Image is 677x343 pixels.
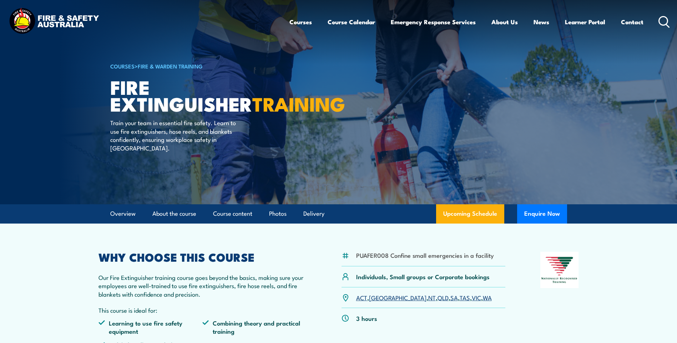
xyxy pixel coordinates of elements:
a: Upcoming Schedule [436,204,504,224]
h1: Fire Extinguisher [110,78,287,112]
a: ACT [356,293,367,302]
a: Learner Portal [565,12,605,31]
a: WA [483,293,492,302]
p: Our Fire Extinguisher training course goes beyond the basics, making sure your employees are well... [98,273,307,298]
a: Overview [110,204,136,223]
p: Individuals, Small groups or Corporate bookings [356,272,490,281]
li: Combining theory and practical training [202,319,307,336]
li: PUAFER008 Confine small emergencies in a facility [356,251,494,259]
a: About the course [152,204,196,223]
a: NT [428,293,436,302]
a: About Us [491,12,518,31]
a: COURSES [110,62,135,70]
li: Learning to use fire safety equipment [98,319,203,336]
a: Fire & Warden Training [138,62,203,70]
p: This course is ideal for: [98,306,307,314]
strong: TRAINING [252,88,345,118]
button: Enquire Now [517,204,567,224]
a: Courses [289,12,312,31]
p: 3 hours [356,314,377,322]
a: Photos [269,204,287,223]
a: Emergency Response Services [391,12,476,31]
a: [GEOGRAPHIC_DATA] [369,293,426,302]
p: Train your team in essential fire safety. Learn to use fire extinguishers, hose reels, and blanke... [110,118,241,152]
a: VIC [472,293,481,302]
h2: WHY CHOOSE THIS COURSE [98,252,307,262]
img: Nationally Recognised Training logo. [540,252,579,288]
a: Delivery [303,204,324,223]
a: SA [450,293,458,302]
a: Course content [213,204,252,223]
a: Course Calendar [328,12,375,31]
p: , , , , , , , [356,293,492,302]
a: TAS [460,293,470,302]
a: QLD [438,293,449,302]
a: Contact [621,12,643,31]
h6: > [110,62,287,70]
a: News [534,12,549,31]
